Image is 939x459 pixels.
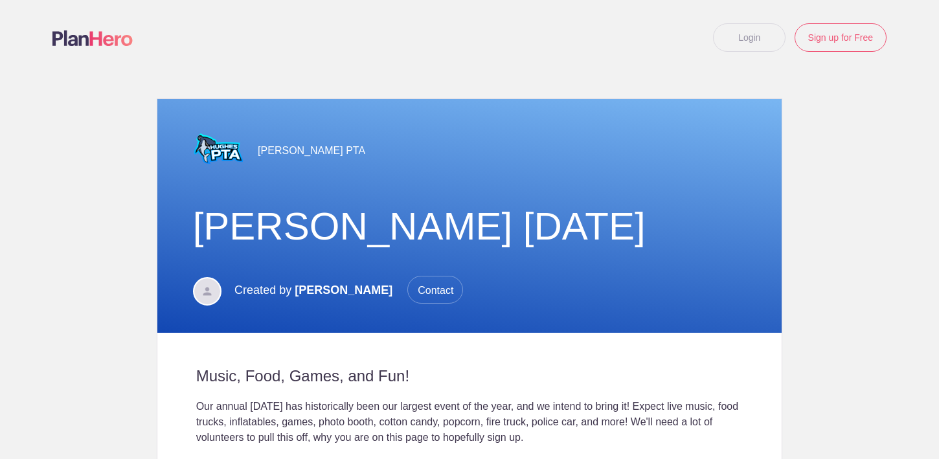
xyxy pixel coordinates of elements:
[234,276,463,304] p: Created by
[52,30,133,46] img: Logo main planhero
[713,23,786,52] a: Login
[193,126,245,177] img: Hughes pta logo 2022 color square sm nopad
[407,276,463,304] span: Contact
[295,284,392,297] span: [PERSON_NAME]
[193,203,747,250] h1: [PERSON_NAME] [DATE]
[795,23,887,52] a: Sign up for Free
[193,125,747,177] div: [PERSON_NAME] PTA
[196,399,743,445] div: Our annual [DATE] has historically been our largest event of the year, and we intend to bring it!...
[193,277,221,306] img: Davatar
[196,366,743,386] h2: Music, Food, Games, and Fun!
